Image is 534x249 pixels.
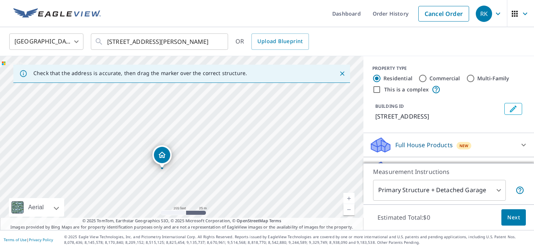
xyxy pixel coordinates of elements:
p: Measurement Instructions [373,167,524,176]
p: [STREET_ADDRESS] [375,112,501,121]
div: OR [235,33,309,50]
p: Full House Products [395,140,453,149]
input: Search by address or latitude-longitude [107,31,213,52]
div: RK [476,6,492,22]
div: PROPERTY TYPE [372,65,525,72]
label: This is a complex [384,86,429,93]
p: Check that the address is accurate, then drag the marker over the correct structure. [33,70,247,77]
p: © 2025 Eagle View Technologies, Inc. and Pictometry International Corp. All Rights Reserved. Repo... [64,234,530,245]
a: Terms [269,218,281,223]
div: Aerial [9,198,64,217]
span: Next [507,213,520,222]
span: New [459,143,469,149]
img: EV Logo [13,8,101,19]
div: Roof ProductsNew [369,160,528,178]
a: Terms of Use [4,237,27,242]
button: Close [337,69,347,78]
a: Upload Blueprint [251,33,309,50]
a: Cancel Order [418,6,469,22]
a: Current Level 18, Zoom Out [343,204,355,215]
p: | [4,237,53,242]
span: Your report will include the primary structure and a detached garage if one exists. [515,186,524,195]
a: Current Level 18, Zoom In [343,193,355,204]
a: Privacy Policy [29,237,53,242]
label: Multi-Family [477,75,510,82]
p: BUILDING ID [375,103,404,109]
div: Primary Structure + Detached Garage [373,180,506,201]
span: Upload Blueprint [257,37,303,46]
div: [GEOGRAPHIC_DATA] [9,31,83,52]
span: © 2025 TomTom, Earthstar Geographics SIO, © 2025 Microsoft Corporation, © [82,218,281,224]
label: Commercial [429,75,460,82]
div: Full House ProductsNew [369,136,528,154]
p: Estimated Total: $0 [372,209,436,226]
label: Residential [383,75,412,82]
button: Edit building 1 [504,103,522,115]
a: OpenStreetMap [237,218,268,223]
div: Dropped pin, building 1, Residential property, 115 Victory Ln Breckenridge, CO 80424 [152,145,172,168]
div: Aerial [26,198,46,217]
button: Next [501,209,526,226]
